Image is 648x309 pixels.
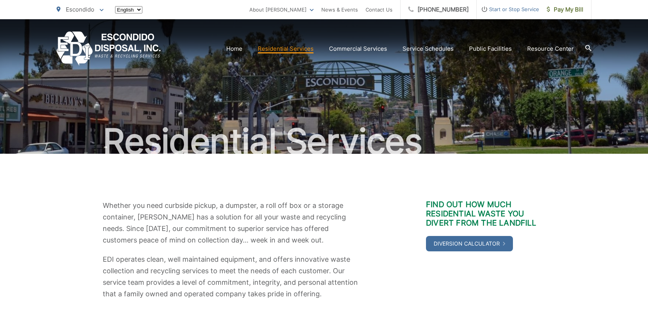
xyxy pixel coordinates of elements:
a: Residential Services [258,44,314,53]
a: Public Facilities [469,44,512,53]
a: Service Schedules [402,44,454,53]
a: Diversion Calculator [426,236,513,251]
a: News & Events [321,5,358,14]
a: EDCD logo. Return to the homepage. [57,32,161,66]
h3: Find out how much residential waste you divert from the landfill [426,200,545,228]
a: Resource Center [527,44,574,53]
select: Select a language [115,6,142,13]
a: Commercial Services [329,44,387,53]
h1: Residential Services [57,122,591,161]
span: Pay My Bill [547,5,583,14]
a: Home [226,44,242,53]
a: About [PERSON_NAME] [249,5,314,14]
p: EDI operates clean, well maintained equipment, and offers innovative waste collection and recycli... [103,254,361,300]
span: Escondido [66,6,94,13]
a: Contact Us [366,5,392,14]
p: Whether you need curbside pickup, a dumpster, a roll off box or a storage container, [PERSON_NAME... [103,200,361,246]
